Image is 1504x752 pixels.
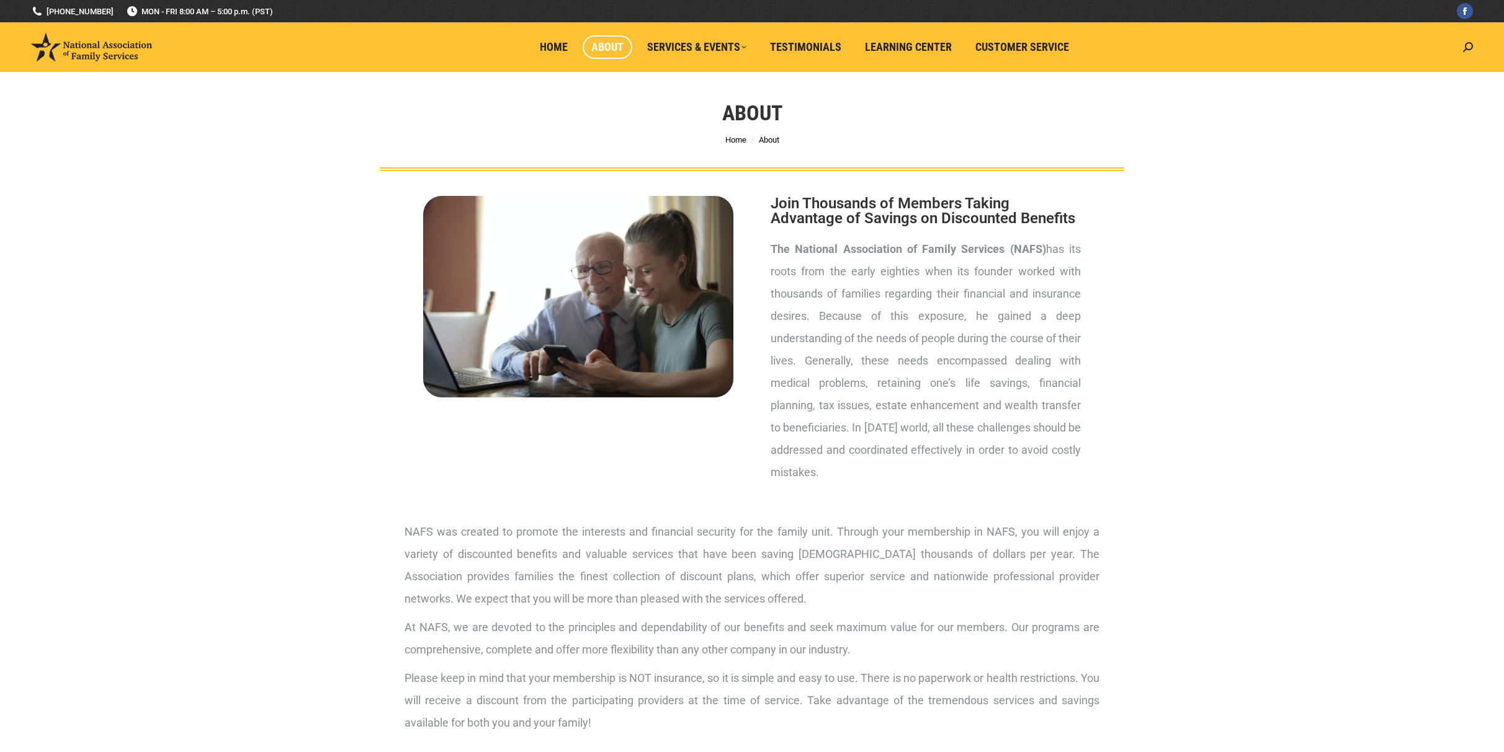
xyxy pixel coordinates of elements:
[761,35,850,59] a: Testimonials
[856,35,960,59] a: Learning Center
[770,40,841,54] span: Testimonials
[771,196,1081,226] h2: Join Thousands of Members Taking Advantage of Savings on Discounted Benefits
[31,33,152,61] img: National Association of Family Services
[405,667,1099,734] p: Please keep in mind that your membership is NOT insurance, so it is simple and easy to use. There...
[1457,3,1473,19] a: Facebook page opens in new window
[540,40,568,54] span: Home
[31,6,114,17] a: [PHONE_NUMBER]
[405,616,1099,661] p: At NAFS, we are devoted to the principles and dependability of our benefits and seek maximum valu...
[405,521,1099,610] p: NAFS was created to promote the interests and financial security for the family unit. Through you...
[967,35,1078,59] a: Customer Service
[722,99,782,126] h1: About
[423,196,733,397] img: About National Association of Family Services
[865,40,952,54] span: Learning Center
[759,135,779,144] span: About
[583,35,632,59] a: About
[531,35,576,59] a: Home
[126,6,273,17] span: MON - FRI 8:00 AM – 5:00 p.m. (PST)
[975,40,1069,54] span: Customer Service
[771,242,1046,255] strong: The National Association of Family Services (NAFS)
[725,135,746,144] a: Home
[647,40,746,54] span: Services & Events
[771,238,1081,484] p: has its roots from the early eighties when its founder worked with thousands of families regardin...
[591,40,624,54] span: About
